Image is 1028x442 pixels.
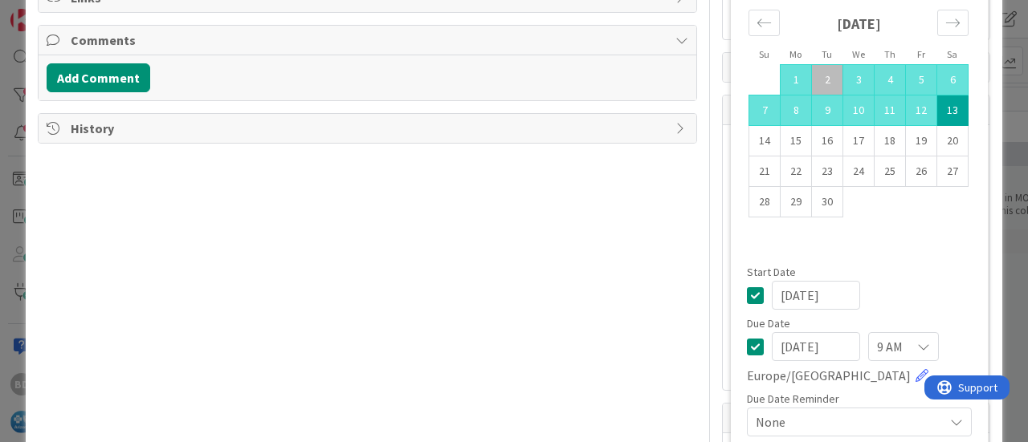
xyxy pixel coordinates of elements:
td: Selected. Friday, 09/05/2025 12:00 PM [906,65,937,95]
td: Choose Monday, 09/15/2025 12:00 PM as your check-in date. It’s available. [781,126,812,156]
span: History [71,119,667,138]
span: 9 AM [877,335,903,358]
small: Fr [917,48,925,60]
td: Selected as end date. Saturday, 09/13/2025 12:00 PM [937,95,969,126]
div: Move forward to switch to the next month. [937,10,969,36]
span: Comments [71,30,667,50]
td: Selected. Monday, 09/01/2025 12:00 PM [781,65,812,95]
td: Selected. Sunday, 09/07/2025 12:00 PM [749,95,781,126]
td: Choose Monday, 09/29/2025 12:00 PM as your check-in date. It’s available. [781,187,812,217]
small: Su [759,48,769,60]
td: Choose Sunday, 09/21/2025 12:00 PM as your check-in date. It’s available. [749,156,781,187]
small: Th [884,48,895,60]
td: Choose Wednesday, 09/24/2025 12:00 PM as your check-in date. It’s available. [843,156,875,187]
td: Choose Tuesday, 09/16/2025 12:00 PM as your check-in date. It’s available. [812,126,843,156]
td: Selected. Thursday, 09/04/2025 12:00 PM [875,65,906,95]
td: Choose Sunday, 09/28/2025 12:00 PM as your check-in date. It’s available. [749,187,781,217]
span: Due Date Reminder [747,393,839,404]
td: Choose Tuesday, 09/30/2025 12:00 PM as your check-in date. It’s available. [812,187,843,217]
td: Selected. Thursday, 09/11/2025 12:00 PM [875,95,906,126]
input: MM/DD/YYYY [772,332,860,361]
td: Choose Friday, 09/26/2025 12:00 PM as your check-in date. It’s available. [906,156,937,187]
span: Europe/[GEOGRAPHIC_DATA] [747,366,911,385]
td: Selected. Wednesday, 09/10/2025 12:00 PM [843,95,875,126]
td: Choose Saturday, 09/20/2025 12:00 PM as your check-in date. It’s available. [937,126,969,156]
td: Choose Sunday, 09/14/2025 12:00 PM as your check-in date. It’s available. [749,126,781,156]
td: Choose Thursday, 09/25/2025 12:00 PM as your check-in date. It’s available. [875,156,906,187]
span: Due Date [747,318,790,329]
td: Choose Thursday, 09/18/2025 12:00 PM as your check-in date. It’s available. [875,126,906,156]
strong: [DATE] [837,14,881,33]
td: Selected. Monday, 09/08/2025 12:00 PM [781,95,812,126]
td: Choose Saturday, 09/27/2025 12:00 PM as your check-in date. It’s available. [937,156,969,187]
span: None [756,411,936,433]
td: Choose Wednesday, 09/17/2025 12:00 PM as your check-in date. It’s available. [843,126,875,156]
td: Selected. Wednesday, 09/03/2025 12:00 PM [843,65,875,95]
td: Choose Monday, 09/22/2025 12:00 PM as your check-in date. It’s available. [781,156,812,187]
td: Choose Tuesday, 09/23/2025 12:00 PM as your check-in date. It’s available. [812,156,843,187]
td: Selected. Tuesday, 09/02/2025 12:00 PM [812,65,843,95]
td: Selected. Saturday, 09/06/2025 12:00 PM [937,65,969,95]
small: Tu [822,48,832,60]
span: Support [34,2,73,22]
div: Move backward to switch to the previous month. [749,10,780,36]
td: Choose Friday, 09/19/2025 12:00 PM as your check-in date. It’s available. [906,126,937,156]
td: Selected. Friday, 09/12/2025 12:00 PM [906,95,937,126]
small: Mo [789,48,802,60]
small: Sa [947,48,957,60]
small: We [852,48,865,60]
span: Start Date [747,266,796,278]
button: Add Comment [47,63,150,92]
input: MM/DD/YYYY [772,281,860,310]
td: Selected. Tuesday, 09/09/2025 12:00 PM [812,95,843,126]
